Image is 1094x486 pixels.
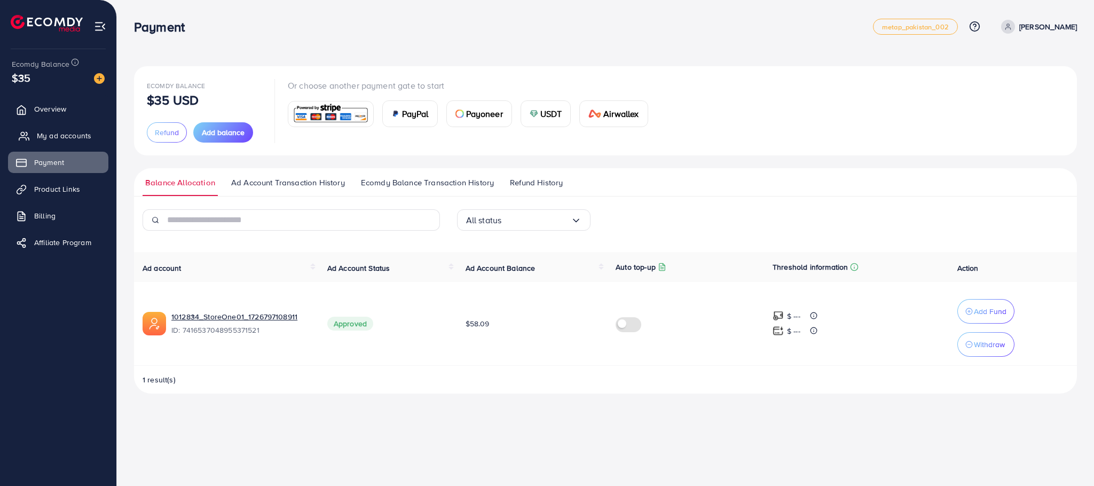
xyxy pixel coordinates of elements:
[8,125,108,146] a: My ad accounts
[588,109,601,118] img: card
[603,107,639,120] span: Airwallex
[1019,20,1077,33] p: [PERSON_NAME]
[957,332,1014,357] button: Withdraw
[455,109,464,118] img: card
[8,232,108,253] a: Affiliate Program
[37,130,91,141] span: My ad accounts
[288,79,657,92] p: Or choose another payment gate to start
[997,20,1077,34] a: [PERSON_NAME]
[361,177,494,189] span: Ecomdy Balance Transaction History
[402,107,429,120] span: PayPal
[787,310,800,323] p: $ ---
[12,59,69,69] span: Ecomdy Balance
[193,122,253,143] button: Add balance
[327,317,373,331] span: Approved
[171,325,310,335] span: ID: 7416537048955371521
[501,212,570,229] input: Search for option
[391,109,400,118] img: card
[327,263,390,273] span: Ad Account Status
[957,263,979,273] span: Action
[8,152,108,173] a: Payment
[155,127,179,138] span: Refund
[530,109,538,118] img: card
[147,93,199,106] p: $35 USD
[94,73,105,84] img: image
[974,338,1005,351] p: Withdraw
[457,209,591,231] div: Search for option
[34,210,56,221] span: Billing
[171,311,310,322] a: 1012834_StoreOne01_1726797108911
[787,325,800,338] p: $ ---
[8,98,108,120] a: Overview
[94,20,106,33] img: menu
[1049,438,1086,478] iframe: Chat
[466,318,490,329] span: $58.09
[8,205,108,226] a: Billing
[466,212,502,229] span: All status
[143,312,166,335] img: ic-ads-acc.e4c84228.svg
[143,263,182,273] span: Ad account
[12,70,30,85] span: $35
[288,101,374,127] a: card
[510,177,563,189] span: Refund History
[773,261,848,273] p: Threshold information
[145,177,215,189] span: Balance Allocation
[134,19,193,35] h3: Payment
[579,100,648,127] a: cardAirwallex
[34,184,80,194] span: Product Links
[202,127,245,138] span: Add balance
[773,325,784,336] img: top-up amount
[540,107,562,120] span: USDT
[882,23,949,30] span: metap_pakistan_002
[11,15,83,32] img: logo
[34,104,66,114] span: Overview
[974,305,1006,318] p: Add Fund
[873,19,958,35] a: metap_pakistan_002
[147,81,205,90] span: Ecomdy Balance
[382,100,438,127] a: cardPayPal
[143,374,176,385] span: 1 result(s)
[957,299,1014,324] button: Add Fund
[446,100,512,127] a: cardPayoneer
[147,122,187,143] button: Refund
[34,157,64,168] span: Payment
[773,310,784,322] img: top-up amount
[616,261,656,273] p: Auto top-up
[34,237,91,248] span: Affiliate Program
[521,100,571,127] a: cardUSDT
[8,178,108,200] a: Product Links
[466,107,503,120] span: Payoneer
[466,263,536,273] span: Ad Account Balance
[292,103,370,126] img: card
[231,177,345,189] span: Ad Account Transaction History
[171,311,310,336] div: <span class='underline'>1012834_StoreOne01_1726797108911</span></br>7416537048955371521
